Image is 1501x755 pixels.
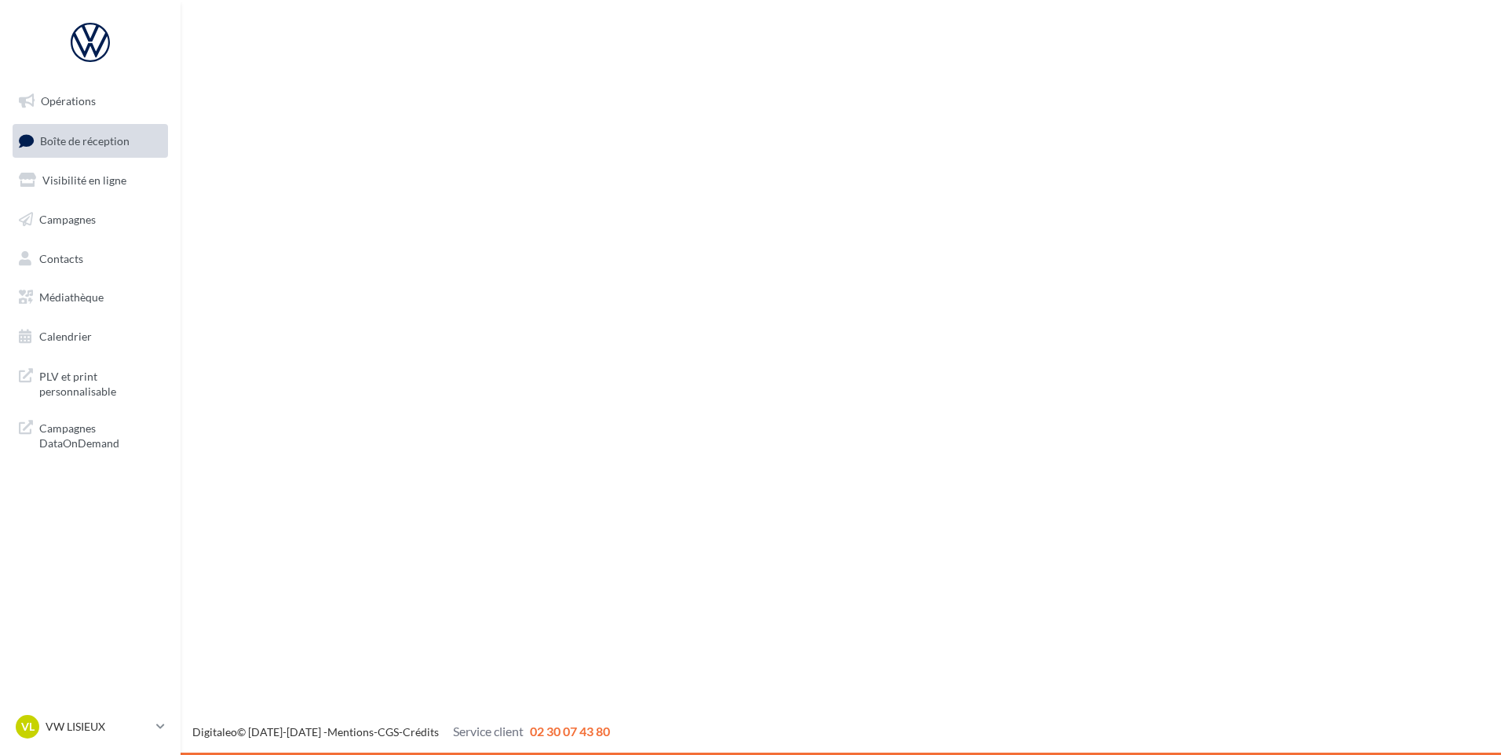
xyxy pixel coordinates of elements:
a: Calendrier [9,320,171,353]
a: VL VW LISIEUX [13,712,168,742]
span: Médiathèque [39,290,104,304]
a: Visibilité en ligne [9,164,171,197]
p: VW LISIEUX [46,719,150,735]
a: Médiathèque [9,281,171,314]
a: CGS [378,725,399,739]
span: 02 30 07 43 80 [530,724,610,739]
a: Contacts [9,243,171,275]
span: © [DATE]-[DATE] - - - [192,725,610,739]
a: Crédits [403,725,439,739]
a: Mentions [327,725,374,739]
a: Digitaleo [192,725,237,739]
span: Visibilité en ligne [42,173,126,187]
a: Opérations [9,85,171,118]
span: VL [21,719,35,735]
span: PLV et print personnalisable [39,366,162,399]
a: PLV et print personnalisable [9,359,171,406]
a: Campagnes DataOnDemand [9,411,171,458]
span: Calendrier [39,330,92,343]
span: Campagnes DataOnDemand [39,418,162,451]
a: Boîte de réception [9,124,171,158]
span: Contacts [39,251,83,264]
a: Campagnes [9,203,171,236]
span: Boîte de réception [40,133,130,147]
span: Opérations [41,94,96,108]
span: Service client [453,724,524,739]
span: Campagnes [39,213,96,226]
